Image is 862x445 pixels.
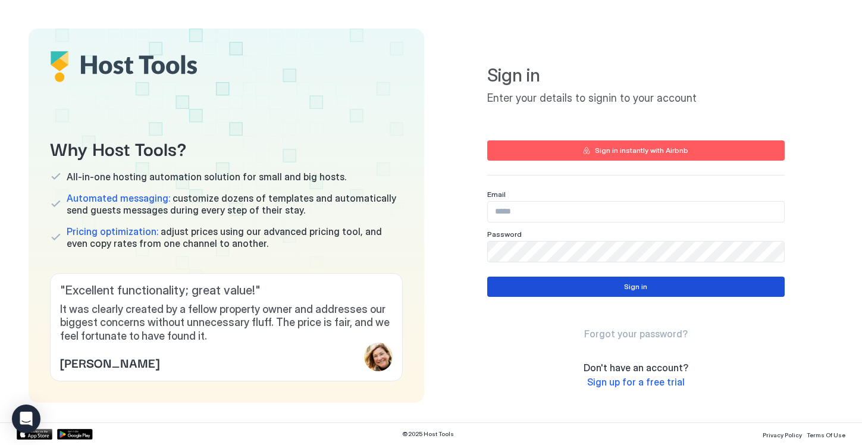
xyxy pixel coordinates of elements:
span: All-in-one hosting automation solution for small and big hosts. [67,171,346,183]
span: Sign in [487,64,785,87]
span: " Excellent functionality; great value! " [60,283,393,298]
span: Enter your details to signin to your account [487,92,785,105]
span: adjust prices using our advanced pricing tool, and even copy rates from one channel to another. [67,225,403,249]
span: Sign up for a free trial [587,376,685,388]
span: Pricing optimization: [67,225,158,237]
span: [PERSON_NAME] [60,353,159,371]
span: customize dozens of templates and automatically send guests messages during every step of their s... [67,192,403,216]
div: Sign in instantly with Airbnb [595,145,688,156]
a: Google Play Store [57,429,93,440]
a: Forgot your password? [584,328,688,340]
span: Terms Of Use [807,431,845,438]
a: Privacy Policy [763,428,802,440]
span: It was clearly created by a fellow property owner and addresses our biggest concerns without unne... [60,303,393,343]
div: Open Intercom Messenger [12,405,40,433]
span: Automated messaging: [67,192,170,204]
span: Password [487,230,522,239]
span: Don't have an account? [584,362,688,374]
input: Input Field [488,242,784,262]
input: Input Field [488,202,784,222]
a: Sign up for a free trial [587,376,685,388]
div: profile [364,343,393,371]
span: Privacy Policy [763,431,802,438]
a: Terms Of Use [807,428,845,440]
span: Email [487,190,506,199]
button: Sign in [487,277,785,297]
button: Sign in instantly with Airbnb [487,140,785,161]
span: © 2025 Host Tools [402,430,454,438]
a: App Store [17,429,52,440]
span: Why Host Tools? [50,134,403,161]
div: Sign in [624,281,647,292]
